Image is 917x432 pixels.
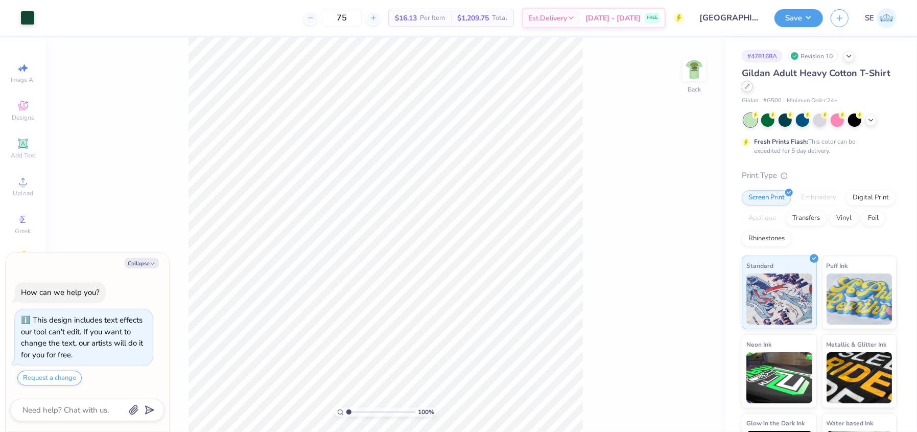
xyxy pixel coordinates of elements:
[746,274,812,325] img: Standard
[746,339,771,350] span: Neon Ink
[746,260,773,271] span: Standard
[21,287,100,298] div: How can we help you?
[457,13,489,24] span: $1,209.75
[846,190,896,206] div: Digital Print
[827,260,848,271] span: Puff Ink
[861,211,885,226] div: Foil
[125,258,159,268] button: Collapse
[827,418,874,428] span: Water based Ink
[787,97,838,105] span: Minimum Order: 24 +
[13,189,33,197] span: Upload
[877,8,897,28] img: Shirley Evaleen B
[865,8,897,28] a: SE
[684,59,704,80] img: Back
[15,227,31,235] span: Greek
[754,138,808,146] strong: Fresh Prints Flash:
[742,231,791,246] div: Rhinestones
[11,151,35,160] span: Add Text
[742,50,783,62] div: # 478168A
[322,9,362,27] input: – –
[742,190,791,206] div: Screen Print
[11,76,35,84] span: Image AI
[827,339,887,350] span: Metallic & Glitter Ink
[492,13,507,24] span: Total
[647,14,657,21] span: FREE
[827,352,892,403] img: Metallic & Glitter Ink
[794,190,843,206] div: Embroidery
[774,9,823,27] button: Save
[688,85,701,94] div: Back
[12,113,34,122] span: Designs
[420,13,445,24] span: Per Item
[754,137,880,155] div: This color can be expedited for 5 day delivery.
[746,418,805,428] span: Glow in the Dark Ink
[786,211,827,226] div: Transfers
[763,97,782,105] span: # G500
[830,211,858,226] div: Vinyl
[395,13,417,24] span: $16.13
[17,371,82,385] button: Request a change
[742,67,890,79] span: Gildan Adult Heavy Cotton T-Shirt
[827,274,892,325] img: Puff Ink
[585,13,641,24] span: [DATE] - [DATE]
[418,407,434,417] span: 100 %
[742,170,897,181] div: Print Type
[746,352,812,403] img: Neon Ink
[742,97,758,105] span: Gildan
[742,211,783,226] div: Applique
[21,315,143,360] div: This design includes text effects our tool can't edit. If you want to change the text, our artist...
[788,50,838,62] div: Revision 10
[692,8,767,28] input: Untitled Design
[865,12,874,24] span: SE
[528,13,567,24] span: Est. Delivery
